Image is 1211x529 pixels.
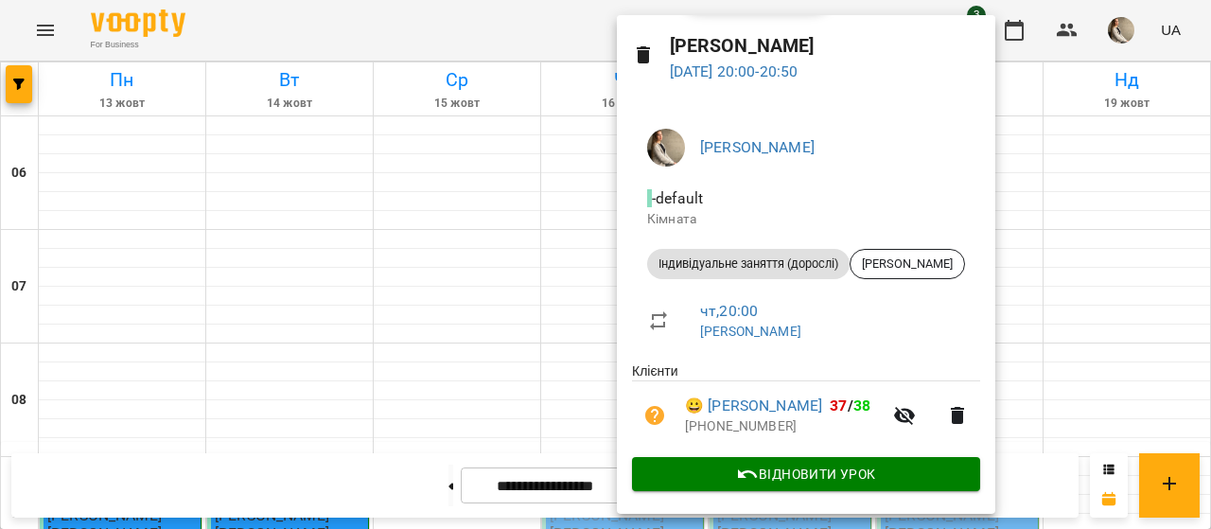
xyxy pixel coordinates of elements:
span: Відновити урок [647,463,965,485]
span: 37 [830,397,847,414]
h6: [PERSON_NAME] [670,31,980,61]
p: Кімната [647,210,965,229]
a: [DATE] 20:00-20:50 [670,62,799,80]
p: [PHONE_NUMBER] [685,417,882,436]
span: - default [647,189,707,207]
button: Візит ще не сплачено. Додати оплату? [632,393,677,438]
span: [PERSON_NAME] [851,256,964,273]
a: 😀 [PERSON_NAME] [685,395,822,417]
a: чт , 20:00 [700,302,758,320]
a: [PERSON_NAME] [700,138,815,156]
a: [PERSON_NAME] [700,324,801,339]
img: 3379ed1806cda47daa96bfcc4923c7ab.jpg [647,129,685,167]
div: [PERSON_NAME] [850,249,965,279]
button: Відновити урок [632,457,980,491]
span: Індивідуальне заняття (дорослі) [647,256,850,273]
b: / [830,397,870,414]
ul: Клієнти [632,361,980,456]
span: 38 [853,397,870,414]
